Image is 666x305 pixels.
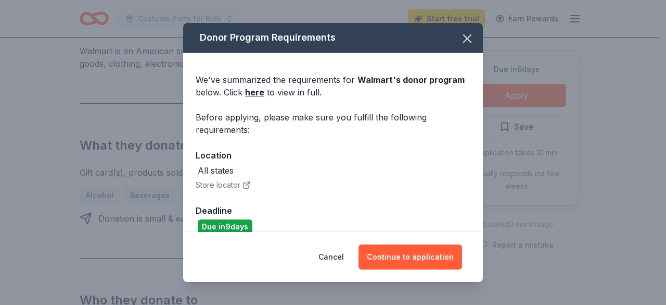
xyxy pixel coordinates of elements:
button: Store locator [196,179,251,191]
button: Cancel [318,245,344,270]
div: Deadline [196,204,470,217]
div: We've summarized the requirements for below. Click to view in full. [196,74,470,99]
div: Location [196,149,470,162]
span: Walmart 's donor program [357,75,465,85]
div: Due in 9 days [198,219,252,234]
a: here [245,86,264,99]
div: Donor Program Requirements [183,23,483,53]
div: All states [198,164,234,177]
button: Continue to application [358,245,462,270]
div: Before applying, please make sure you fulfill the following requirements: [196,111,470,136]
